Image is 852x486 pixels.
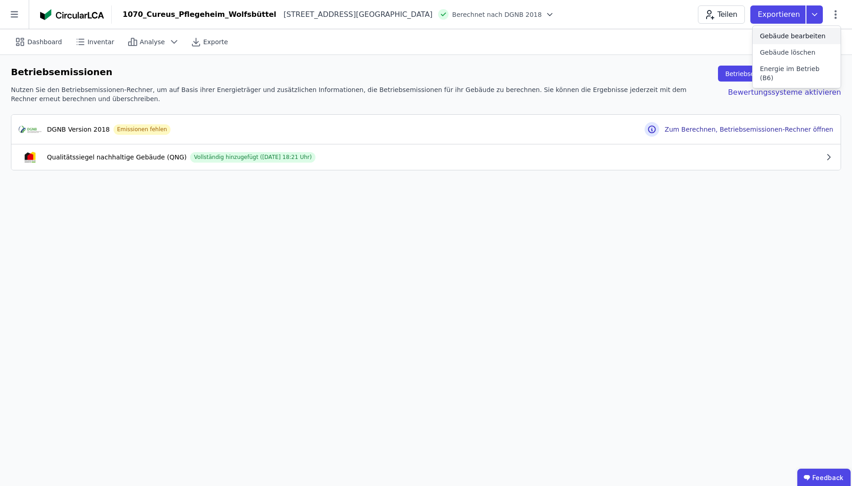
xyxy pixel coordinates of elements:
div: Nutzen Sie den Betriebsemissionen-Rechner, um auf Basis ihrer Energieträger und zusätzlichen Info... [11,85,713,103]
button: Betriebsemissionen-Rechner öffnen [718,66,841,82]
span: Energie im Betrieb (B6) [760,64,833,82]
div: [STREET_ADDRESS][GEOGRAPHIC_DATA] [276,9,433,20]
div: 1070_Cureus_Pflegeheim_Wolfsbüttel [123,9,276,20]
div: Betriebsemissionen [11,66,113,82]
div: Vollständig hinzugefügt ([DATE] 18:21 Uhr) [190,152,315,163]
span: Gebäude löschen [760,48,816,57]
div: Emissionen fehlen [117,126,167,133]
img: cert-logo [19,152,41,163]
div: Qualitätssiegel nachhaltige Gebäude (QNG) [47,153,186,162]
span: Gebäude bearbeiten [760,31,826,41]
span: Berechnet nach DGNB 2018 [452,10,542,19]
div: DGNB Version 2018 [47,125,110,134]
p: Exportieren [758,9,802,20]
button: cert-logoQualitätssiegel nachhaltige Gebäude (QNG)Vollständig hinzugefügt ([DATE] 18:21 Uhr) [11,144,841,170]
span: Inventar [88,37,114,46]
img: cert-logo [19,124,41,135]
img: Concular [40,9,104,20]
span: Exporte [203,37,228,46]
button: cert-logoDGNB Version 2018Emissionen fehlenZum Berechnen, Betriebsemissionen-Rechner öffnen [11,115,841,144]
div: Bewertungssysteme aktivieren [713,85,841,103]
span: Analyse [140,37,165,46]
span: Dashboard [27,37,62,46]
h3: Zum Berechnen, Betriebsemissionen-Rechner öffnen [665,125,833,134]
button: Teilen [698,5,745,24]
